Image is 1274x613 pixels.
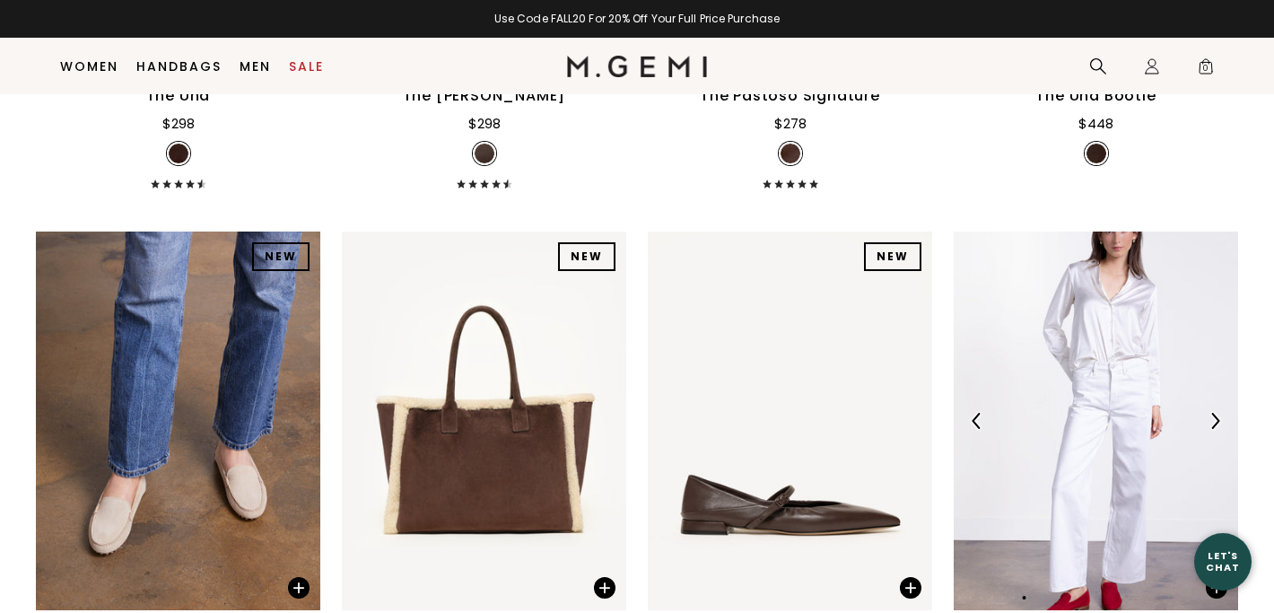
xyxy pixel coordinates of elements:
img: v_7300623171643_SWATCH_50x.jpg [169,144,188,163]
div: NEW [558,242,615,271]
a: Men [240,59,271,74]
div: $298 [468,113,501,135]
img: The Loriana [648,232,932,611]
div: $448 [1078,113,1113,135]
div: NEW [864,242,921,271]
div: Let's Chat [1194,550,1252,573]
div: NEW [252,242,310,271]
img: v_7402721116219_SWATCH_50x.jpg [1086,144,1106,163]
img: Next Arrow [1207,413,1223,429]
div: The Pastoso Signature [700,85,880,107]
img: The Sacca Donna [954,232,1238,611]
div: The [PERSON_NAME] [403,85,566,107]
a: Women [60,59,118,74]
a: Sale [289,59,324,74]
div: The Una Bootie [1035,85,1156,107]
img: The Neva Tote [342,232,626,611]
div: $278 [774,113,807,135]
img: v_7387852046395_SWATCH_50x.jpg [781,144,800,163]
img: M.Gemi [567,56,708,77]
img: The Felize Suede [36,232,320,611]
img: Previous Arrow [969,413,985,429]
div: $298 [162,113,195,135]
a: Handbags [136,59,222,74]
div: The Una [146,85,211,107]
span: 0 [1197,61,1215,79]
img: v_7396490117179_SWATCH_50x.jpg [475,144,494,163]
